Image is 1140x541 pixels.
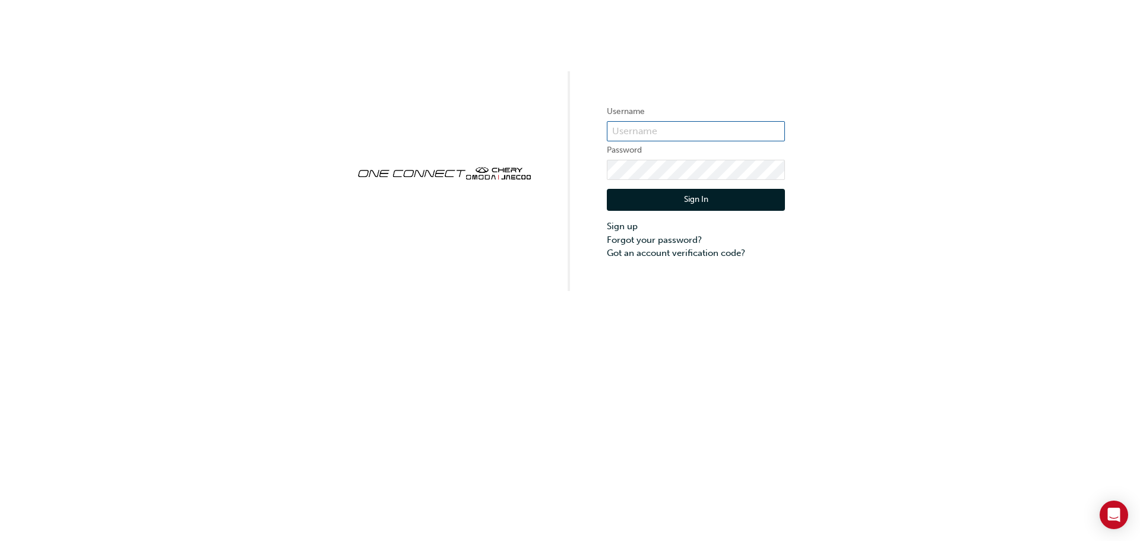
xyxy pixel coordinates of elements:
img: oneconnect [355,157,533,188]
input: Username [607,121,785,141]
div: Open Intercom Messenger [1100,501,1128,529]
button: Sign In [607,189,785,211]
a: Forgot your password? [607,233,785,247]
a: Got an account verification code? [607,246,785,260]
a: Sign up [607,220,785,233]
label: Password [607,143,785,157]
label: Username [607,105,785,119]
